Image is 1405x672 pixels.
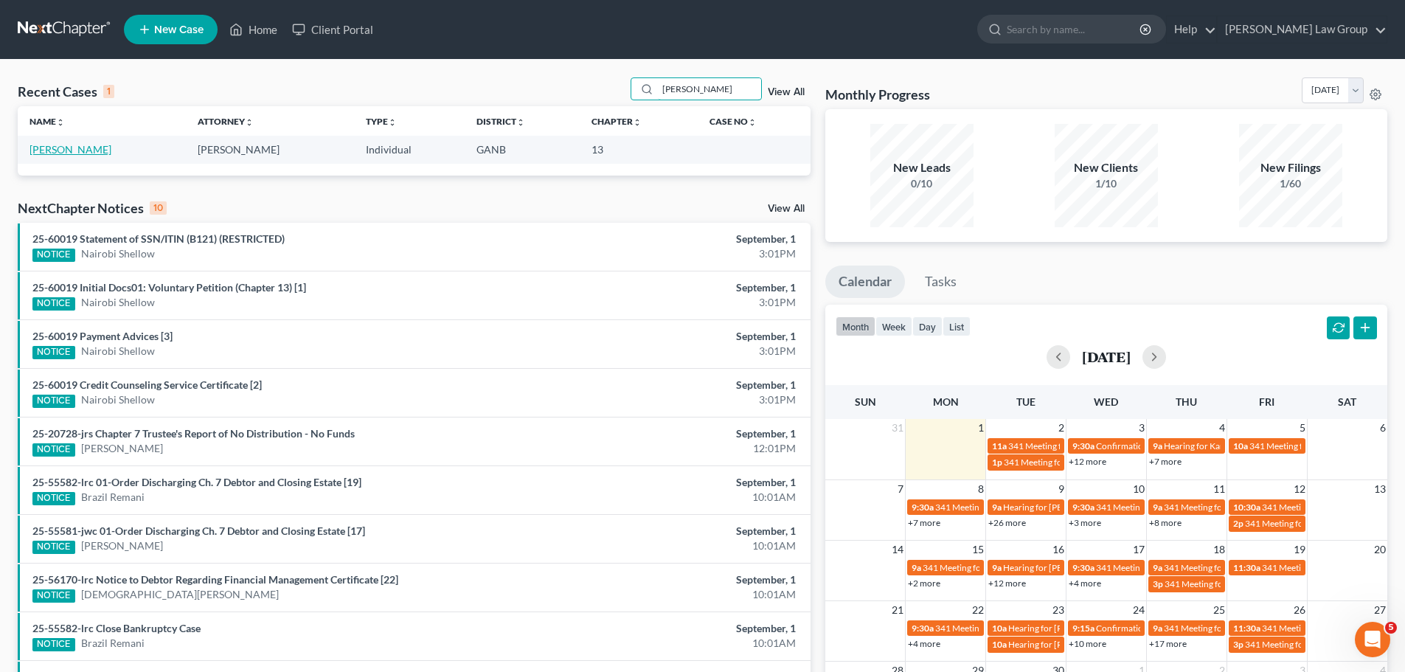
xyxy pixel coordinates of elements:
[1004,457,1137,468] span: 341 Meeting for [PERSON_NAME]
[1338,395,1356,408] span: Sat
[32,443,75,457] div: NOTICE
[32,492,75,505] div: NOTICE
[1164,440,1337,451] span: Hearing for Kannathaporn [PERSON_NAME]
[198,116,254,127] a: Attorneyunfold_more
[1149,638,1187,649] a: +17 more
[1072,623,1094,634] span: 9:15a
[551,246,796,261] div: 3:01PM
[81,587,279,602] a: [DEMOGRAPHIC_DATA][PERSON_NAME]
[32,378,262,391] a: 25-60019 Credit Counseling Service Certificate [2]
[1239,176,1342,191] div: 1/60
[870,176,974,191] div: 0/10
[1057,480,1066,498] span: 9
[551,378,796,392] div: September, 1
[768,87,805,97] a: View All
[1069,638,1106,649] a: +10 more
[32,330,173,342] a: 25-60019 Payment Advices [3]
[32,346,75,359] div: NOTICE
[1072,562,1094,573] span: 9:30a
[912,266,970,298] a: Tasks
[935,502,1146,513] span: 341 Meeting for [PERSON_NAME] & [PERSON_NAME]
[388,118,397,127] i: unfold_more
[992,562,1002,573] span: 9a
[1292,480,1307,498] span: 12
[1239,159,1342,176] div: New Filings
[1137,419,1146,437] span: 3
[768,204,805,214] a: View All
[1176,395,1197,408] span: Thu
[1262,502,1395,513] span: 341 Meeting for [PERSON_NAME]
[551,441,796,456] div: 12:01PM
[1094,395,1118,408] span: Wed
[154,24,204,35] span: New Case
[1218,419,1227,437] span: 4
[1016,395,1035,408] span: Tue
[56,118,65,127] i: unfold_more
[1072,502,1094,513] span: 9:30a
[1051,601,1066,619] span: 23
[551,621,796,636] div: September, 1
[32,297,75,311] div: NOTICE
[1055,159,1158,176] div: New Clients
[1096,623,1265,634] span: Confirmation Hearing for [PERSON_NAME]
[933,395,959,408] span: Mon
[1069,517,1101,528] a: +3 more
[633,118,642,127] i: unfold_more
[992,639,1007,650] span: 10a
[81,392,155,407] a: Nairobi Shellow
[855,395,876,408] span: Sun
[1262,623,1395,634] span: 341 Meeting for [PERSON_NAME]
[1153,440,1162,451] span: 9a
[912,502,934,513] span: 9:30a
[551,524,796,538] div: September, 1
[551,329,796,344] div: September, 1
[1008,623,1123,634] span: Hearing for [PERSON_NAME]
[551,587,796,602] div: 10:01AM
[476,116,525,127] a: Districtunfold_more
[1355,622,1390,657] iframe: Intercom live chat
[890,541,905,558] span: 14
[1008,440,1141,451] span: 341 Meeting for [PERSON_NAME]
[551,490,796,505] div: 10:01AM
[1212,541,1227,558] span: 18
[222,16,285,43] a: Home
[551,572,796,587] div: September, 1
[1167,16,1216,43] a: Help
[1233,518,1243,529] span: 2p
[971,541,985,558] span: 15
[1131,541,1146,558] span: 17
[923,562,1055,573] span: 341 Meeting for [PERSON_NAME]
[825,86,930,103] h3: Monthly Progress
[150,201,167,215] div: 10
[580,136,697,163] td: 13
[1003,562,1118,573] span: Hearing for [PERSON_NAME]
[1164,623,1297,634] span: 341 Meeting for [PERSON_NAME]
[366,116,397,127] a: Typeunfold_more
[18,199,167,217] div: NextChapter Notices
[1385,622,1397,634] span: 5
[551,538,796,553] div: 10:01AM
[81,246,155,261] a: Nairobi Shellow
[1259,395,1274,408] span: Fri
[32,524,365,537] a: 25-55581-jwc 01-Order Discharging Ch. 7 Debtor and Closing Estate [17]
[81,490,145,505] a: Brazil Remani
[18,83,114,100] div: Recent Cases
[1072,440,1094,451] span: 9:30a
[1069,578,1101,589] a: +4 more
[971,601,985,619] span: 22
[551,280,796,295] div: September, 1
[516,118,525,127] i: unfold_more
[992,623,1007,634] span: 10a
[1233,639,1243,650] span: 3p
[1233,623,1260,634] span: 11:30a
[908,638,940,649] a: +4 more
[976,480,985,498] span: 8
[551,636,796,651] div: 10:01AM
[1057,419,1066,437] span: 2
[896,480,905,498] span: 7
[1096,502,1229,513] span: 341 Meeting for [PERSON_NAME]
[748,118,757,127] i: unfold_more
[1131,601,1146,619] span: 24
[1007,15,1142,43] input: Search by name...
[976,419,985,437] span: 1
